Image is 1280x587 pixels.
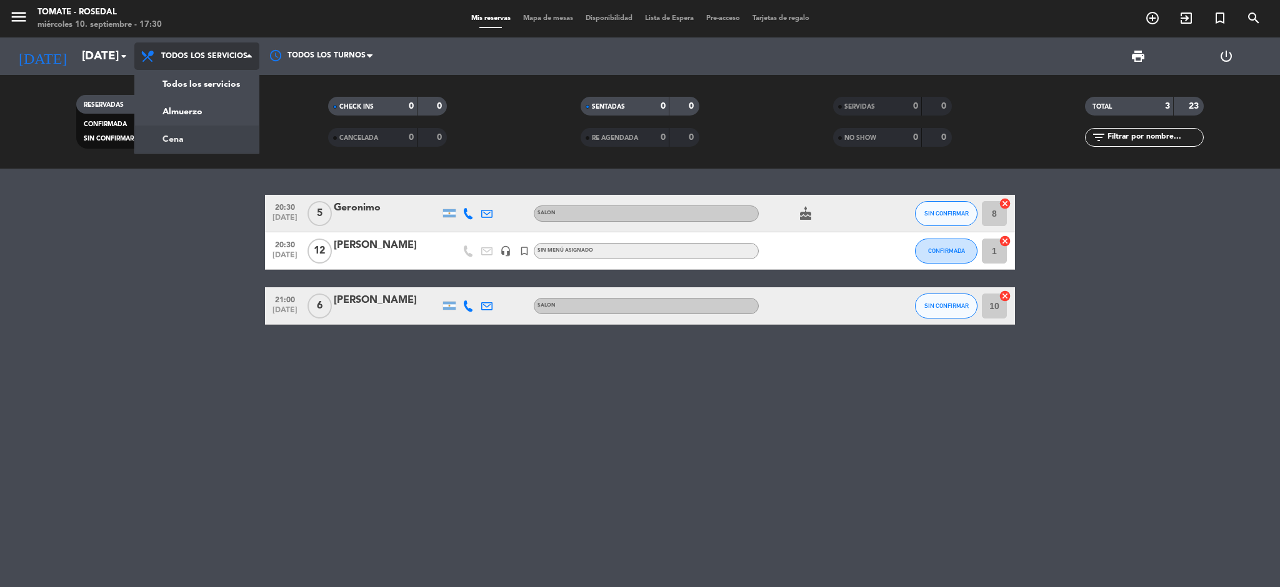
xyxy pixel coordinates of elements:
i: filter_list [1091,130,1106,145]
i: cancel [999,197,1011,210]
span: SALON [537,210,556,215]
span: 6 [307,293,332,318]
div: Geronimo [334,200,440,216]
span: SIN CONFIRMAR [84,136,134,142]
span: Disponibilidad [579,15,639,22]
a: Almuerzo [135,98,259,126]
a: Cena [135,126,259,153]
i: headset_mic [500,245,511,257]
span: 20:30 [269,199,301,214]
span: print [1131,49,1146,64]
strong: 3 [1165,102,1170,111]
span: Tarjetas de regalo [746,15,816,22]
strong: 0 [913,133,918,142]
div: [PERSON_NAME] [334,292,440,308]
span: SALON [537,303,556,308]
strong: 0 [689,102,696,111]
i: cancel [999,235,1011,247]
strong: 0 [661,102,666,111]
span: SIN CONFIRMAR [924,210,969,217]
span: [DATE] [269,251,301,265]
span: Sin menú asignado [537,248,593,253]
span: [DATE] [269,214,301,228]
strong: 0 [409,102,414,111]
span: Mis reservas [465,15,517,22]
i: [DATE] [9,42,76,70]
span: [DATE] [269,306,301,320]
span: Mapa de mesas [517,15,579,22]
span: CONFIRMADA [928,247,965,254]
strong: 0 [409,133,414,142]
span: Todos los servicios [161,52,247,61]
div: [PERSON_NAME] [334,237,440,254]
i: add_circle_outline [1145,11,1160,26]
i: turned_in_not [519,245,530,257]
span: NO SHOW [844,135,876,141]
strong: 23 [1189,102,1201,111]
span: SERVIDAS [844,104,875,110]
span: TOTAL [1092,104,1112,110]
strong: 0 [913,102,918,111]
button: SIN CONFIRMAR [915,293,977,318]
span: CHECK INS [339,104,374,110]
i: exit_to_app [1179,11,1194,26]
button: SIN CONFIRMAR [915,201,977,226]
span: 20:30 [269,237,301,251]
span: SENTADAS [592,104,625,110]
span: 12 [307,239,332,264]
strong: 0 [437,133,444,142]
strong: 0 [689,133,696,142]
span: Lista de Espera [639,15,700,22]
i: search [1246,11,1261,26]
i: turned_in_not [1212,11,1227,26]
strong: 0 [661,133,666,142]
span: RE AGENDADA [592,135,638,141]
div: LOG OUT [1182,37,1271,75]
strong: 0 [941,102,949,111]
button: menu [9,7,28,31]
div: miércoles 10. septiembre - 17:30 [37,19,162,31]
span: CONFIRMADA [84,121,127,127]
strong: 0 [437,102,444,111]
i: arrow_drop_down [116,49,131,64]
span: Pre-acceso [700,15,746,22]
i: cake [798,206,813,221]
span: 5 [307,201,332,226]
span: SIN CONFIRMAR [924,302,969,309]
span: CANCELADA [339,135,378,141]
strong: 0 [941,133,949,142]
i: menu [9,7,28,26]
span: RESERVADAS [84,102,124,108]
button: CONFIRMADA [915,239,977,264]
div: Tomate - Rosedal [37,6,162,19]
span: 21:00 [269,292,301,306]
i: power_settings_new [1219,49,1234,64]
input: Filtrar por nombre... [1106,131,1203,144]
i: cancel [999,290,1011,302]
a: Todos los servicios [135,71,259,98]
